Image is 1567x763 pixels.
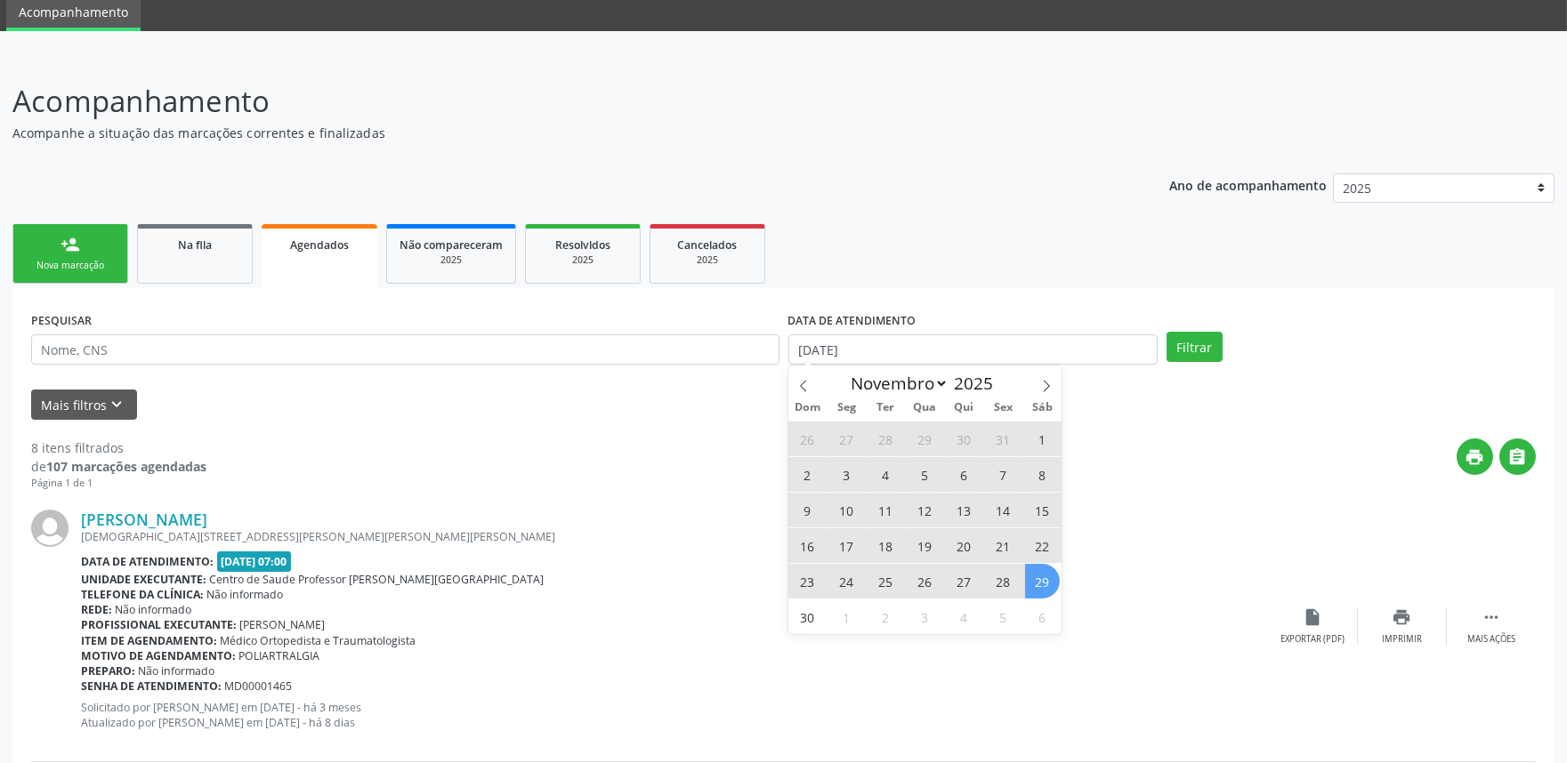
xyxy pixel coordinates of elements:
p: Ano de acompanhamento [1169,173,1327,196]
span: Novembro 21, 2025 [986,528,1021,563]
div: Página 1 de 1 [31,476,206,491]
input: Nome, CNS [31,334,779,365]
span: Novembro 3, 2025 [829,457,864,492]
b: Profissional executante: [81,617,237,632]
div: 2025 [663,253,752,267]
span: Novembro 14, 2025 [986,493,1021,527]
span: Novembro 19, 2025 [908,528,942,563]
span: Outubro 29, 2025 [908,422,942,456]
span: Resolvidos [555,237,610,253]
span: Dezembro 4, 2025 [947,599,981,634]
span: Novembro 28, 2025 [986,564,1021,598]
i:  [1482,607,1501,627]
span: Cancelados [678,237,738,253]
i:  [1508,447,1528,467]
i: print [1393,607,1412,627]
span: [PERSON_NAME] [240,617,326,632]
span: Novembro 20, 2025 [947,528,981,563]
span: Dezembro 5, 2025 [986,599,1021,634]
div: 8 itens filtrados [31,438,206,457]
span: Dezembro 6, 2025 [1025,599,1060,634]
span: Médico Ortopedista e Traumatologista [221,633,416,648]
span: Dom [788,402,828,414]
span: Novembro 1, 2025 [1025,422,1060,456]
i: print [1466,447,1485,467]
span: Novembro 8, 2025 [1025,457,1060,492]
span: Novembro 4, 2025 [868,457,903,492]
img: img [31,510,69,547]
span: Novembro 15, 2025 [1025,493,1060,527]
span: Novembro 27, 2025 [947,564,981,598]
span: Ter [867,402,906,414]
button: Mais filtroskeyboard_arrow_down [31,390,137,421]
p: Solicitado por [PERSON_NAME] em [DATE] - há 3 meses Atualizado por [PERSON_NAME] em [DATE] - há 8... [81,700,1269,730]
span: Novembro 29, 2025 [1025,564,1060,598]
b: Item de agendamento: [81,633,217,648]
span: Novembro 30, 2025 [790,599,825,634]
span: Novembro 10, 2025 [829,493,864,527]
span: Centro de Saude Professor [PERSON_NAME][GEOGRAPHIC_DATA] [210,572,545,587]
span: Não compareceram [400,237,503,253]
button:  [1499,438,1536,475]
span: Outubro 30, 2025 [947,422,981,456]
span: Novembro 2, 2025 [790,457,825,492]
i: keyboard_arrow_down [108,395,127,414]
span: Outubro 28, 2025 [868,422,903,456]
button: print [1457,438,1493,475]
div: Imprimir [1382,633,1422,646]
span: Dezembro 1, 2025 [829,599,864,634]
span: Seg [828,402,867,414]
span: Novembro 26, 2025 [908,564,942,598]
div: Exportar (PDF) [1281,633,1345,646]
b: Rede: [81,602,112,617]
span: Na fila [178,237,212,253]
i: insert_drive_file [1304,607,1323,627]
span: Qua [906,402,945,414]
b: Motivo de agendamento: [81,648,236,663]
span: Outubro 26, 2025 [790,422,825,456]
input: Year [949,372,1007,395]
span: Dezembro 2, 2025 [868,599,903,634]
div: de [31,457,206,476]
span: Novembro 9, 2025 [790,493,825,527]
p: Acompanhe a situação das marcações correntes e finalizadas [12,124,1092,142]
div: 2025 [400,253,503,267]
span: Novembro 13, 2025 [947,493,981,527]
span: Qui [944,402,983,414]
a: [PERSON_NAME] [81,510,207,529]
span: Novembro 11, 2025 [868,493,903,527]
b: Unidade executante: [81,572,206,587]
span: Outubro 27, 2025 [829,422,864,456]
span: Não informado [139,663,215,679]
span: MD00001465 [225,679,293,694]
span: Agendados [290,237,349,253]
span: Novembro 17, 2025 [829,528,864,563]
div: Mais ações [1467,633,1515,646]
b: Telefone da clínica: [81,587,204,602]
span: Novembro 6, 2025 [947,457,981,492]
p: Acompanhamento [12,79,1092,124]
span: Novembro 22, 2025 [1025,528,1060,563]
span: Novembro 18, 2025 [868,528,903,563]
span: Outubro 31, 2025 [986,422,1021,456]
span: Novembro 16, 2025 [790,528,825,563]
b: Data de atendimento: [81,554,214,569]
label: DATA DE ATENDIMENTO [788,307,917,334]
div: [DEMOGRAPHIC_DATA][STREET_ADDRESS][PERSON_NAME][PERSON_NAME][PERSON_NAME] [81,529,1269,544]
button: Filtrar [1167,332,1223,362]
span: Não informado [116,602,192,617]
span: Dezembro 3, 2025 [908,599,942,634]
span: Novembro 7, 2025 [986,457,1021,492]
b: Senha de atendimento: [81,679,222,694]
div: person_add [61,235,80,254]
div: Nova marcação [26,259,115,272]
input: Selecione um intervalo [788,334,1158,365]
select: Month [843,371,949,396]
span: Não informado [207,587,284,602]
span: Novembro 24, 2025 [829,564,864,598]
span: Novembro 23, 2025 [790,564,825,598]
span: POLIARTRALGIA [239,648,320,663]
span: Novembro 12, 2025 [908,493,942,527]
span: [DATE] 07:00 [217,551,292,572]
b: Preparo: [81,663,135,679]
